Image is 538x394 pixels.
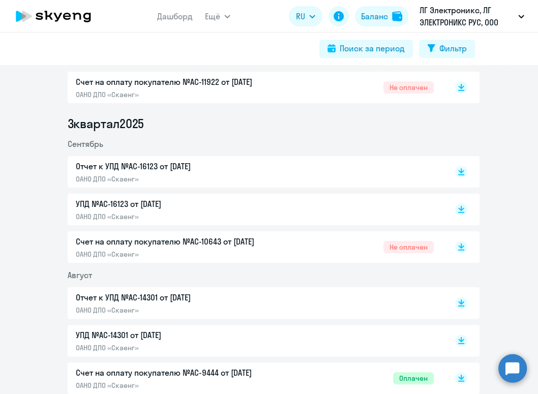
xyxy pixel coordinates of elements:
p: ОАНО ДПО «Скаенг» [76,306,289,315]
button: Балансbalance [355,6,408,26]
span: Ещё [205,10,220,22]
span: Не оплачен [383,81,434,94]
a: Счет на оплату покупателю №AC-9444 от [DATE]ОАНО ДПО «Скаенг»Оплачен [76,367,434,390]
p: ОАНО ДПО «Скаенг» [76,343,289,352]
img: balance [392,11,402,21]
a: УПД №AC-14301 от [DATE]ОАНО ДПО «Скаенг» [76,329,434,352]
a: Счет на оплату покупателю №AC-10643 от [DATE]ОАНО ДПО «Скаенг»Не оплачен [76,235,434,259]
p: Счет на оплату покупателю №AC-9444 от [DATE] [76,367,289,379]
p: Отчет к УПД №AC-16123 от [DATE] [76,160,289,172]
span: Не оплачен [383,241,434,253]
span: Оплачен [393,372,434,384]
button: Ещё [205,6,230,26]
span: RU [296,10,305,22]
a: Отчет к УПД №AC-16123 от [DATE]ОАНО ДПО «Скаенг» [76,160,434,184]
div: Баланс [361,10,388,22]
a: Отчет к УПД №AC-14301 от [DATE]ОАНО ДПО «Скаенг» [76,291,434,315]
a: УПД №AC-16123 от [DATE]ОАНО ДПО «Скаенг» [76,198,434,221]
p: Счет на оплату покупателю №AC-10643 от [DATE] [76,235,289,248]
p: Счет на оплату покупателю №AC-11922 от [DATE] [76,76,289,88]
li: 3 квартал 2025 [68,115,480,132]
span: Август [68,270,92,280]
a: Дашборд [157,11,193,21]
div: Поиск за период [340,42,405,54]
span: Сентябрь [68,139,103,149]
p: ОАНО ДПО «Скаенг» [76,174,289,184]
p: ОАНО ДПО «Скаенг» [76,90,289,99]
div: Фильтр [439,42,467,54]
p: УПД №AC-16123 от [DATE] [76,198,289,210]
a: Счет на оплату покупателю №AC-11922 от [DATE]ОАНО ДПО «Скаенг»Не оплачен [76,76,434,99]
p: УПД №AC-14301 от [DATE] [76,329,289,341]
button: RU [289,6,322,26]
p: ОАНО ДПО «Скаенг» [76,212,289,221]
p: ОАНО ДПО «Скаенг» [76,381,289,390]
p: ЛГ Электроникс, ЛГ ЭЛЕКТРОНИКС РУС, ООО [420,4,514,28]
button: Поиск за период [319,40,413,58]
p: Отчет к УПД №AC-14301 от [DATE] [76,291,289,304]
button: ЛГ Электроникс, ЛГ ЭЛЕКТРОНИКС РУС, ООО [414,4,529,28]
p: ОАНО ДПО «Скаенг» [76,250,289,259]
button: Фильтр [419,40,475,58]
